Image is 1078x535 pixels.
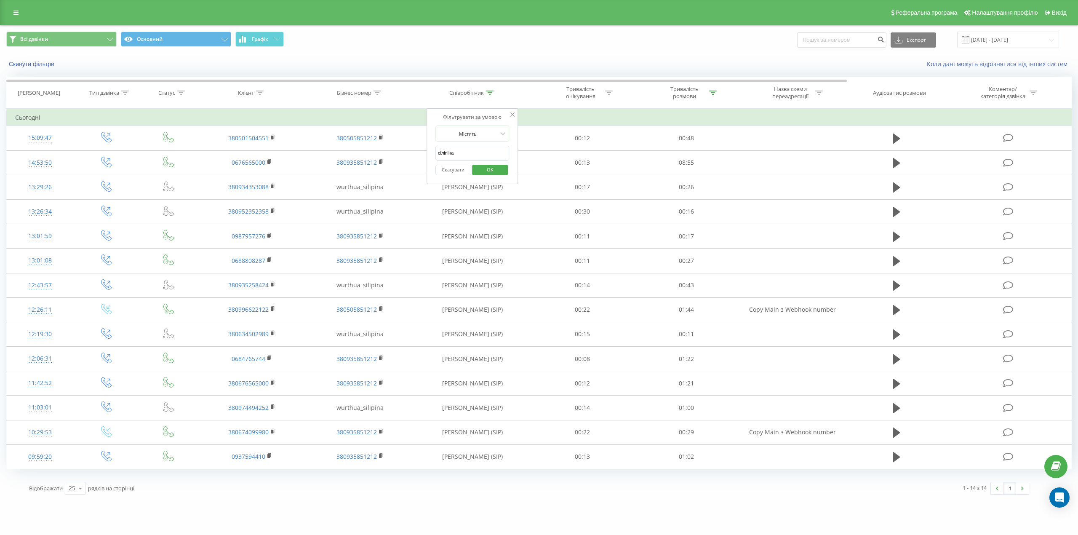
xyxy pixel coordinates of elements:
div: 13:01:08 [15,252,65,269]
span: рядків на сторінці [88,484,134,492]
input: Пошук за номером [797,32,886,48]
div: Статус [158,89,175,96]
span: Відображати [29,484,63,492]
div: 12:26:11 [15,302,65,318]
td: 00:16 [635,199,739,224]
div: 13:01:59 [15,228,65,244]
td: 00:12 [531,371,635,396]
button: Скинути фільтри [6,60,59,68]
div: 14:53:50 [15,155,65,171]
td: 00:13 [531,444,635,469]
input: Введіть значення [435,146,510,160]
a: 380996622122 [228,305,269,313]
div: 12:19:30 [15,326,65,342]
td: 00:22 [531,297,635,322]
div: [PERSON_NAME] [18,89,60,96]
span: Графік [252,36,268,42]
div: 11:03:01 [15,399,65,416]
td: [PERSON_NAME] (SIP) [414,347,531,371]
td: [PERSON_NAME] (SIP) [414,175,531,199]
a: 380935851212 [336,257,377,265]
td: 01:02 [635,444,739,469]
div: Тривалість очікування [558,86,603,100]
a: 380974494252 [228,404,269,412]
a: 0937594410 [232,452,265,460]
div: 10:29:53 [15,424,65,441]
div: Назва схеми переадресації [768,86,813,100]
td: 00:14 [531,273,635,297]
td: wurthua_silipina [306,396,414,420]
div: Клієнт [238,89,254,96]
div: Фільтрувати за умовою [435,113,510,121]
td: Сьогодні [7,109,1072,126]
td: 00:17 [635,224,739,249]
div: 15:09:47 [15,130,65,146]
a: 0987957276 [232,232,265,240]
td: 01:22 [635,347,739,371]
a: 380501504551 [228,134,269,142]
td: 00:08 [531,347,635,371]
a: 0676565000 [232,158,265,166]
div: Open Intercom Messenger [1049,487,1070,508]
div: 13:26:34 [15,203,65,220]
td: wurthua_silipina [306,322,414,346]
td: [PERSON_NAME] (SIP) [414,273,531,297]
a: 380935851212 [336,232,377,240]
div: Тип дзвінка [89,89,119,96]
span: Налаштування профілю [972,9,1038,16]
div: 11:42:52 [15,375,65,391]
td: 00:13 [531,150,635,175]
div: Аудіозапис розмови [873,89,926,96]
td: [PERSON_NAME] (SIP) [414,224,531,249]
div: 25 [69,484,75,492]
td: 00:29 [635,420,739,444]
div: Співробітник [449,89,484,96]
div: Тривалість розмови [662,86,707,100]
a: 380634502989 [228,330,269,338]
td: wurthua_silipina [306,199,414,224]
td: 01:21 [635,371,739,396]
div: 1 - 14 з 14 [963,484,987,492]
a: 380505851212 [336,134,377,142]
button: OK [472,165,508,175]
td: [PERSON_NAME] (SIP) [414,322,531,346]
a: 0684765744 [232,355,265,363]
span: Вихід [1052,9,1067,16]
button: Скасувати [435,165,471,175]
a: 380935851212 [336,158,377,166]
button: Всі дзвінки [6,32,117,47]
td: wurthua_silipina [306,175,414,199]
a: 380935851212 [336,379,377,387]
div: Коментар/категорія дзвінка [978,86,1027,100]
a: Коли дані можуть відрізнятися вiд інших систем [927,60,1072,68]
a: 380674099980 [228,428,269,436]
div: 12:06:31 [15,350,65,367]
td: wurthua_silipina [306,273,414,297]
td: 01:44 [635,297,739,322]
a: 380935851212 [336,428,377,436]
span: OK [478,163,502,176]
td: [PERSON_NAME] (SIP) [414,199,531,224]
td: 00:27 [635,249,739,273]
td: 01:00 [635,396,739,420]
td: 08:55 [635,150,739,175]
td: [PERSON_NAME] (SIP) [414,420,531,444]
td: 00:30 [531,199,635,224]
td: 00:22 [531,420,635,444]
button: Експорт [891,32,936,48]
a: 1 [1003,482,1016,494]
td: 00:17 [531,175,635,199]
td: 00:12 [531,126,635,150]
td: 00:43 [635,273,739,297]
a: 380934353088 [228,183,269,191]
td: 00:11 [531,224,635,249]
td: 00:48 [635,126,739,150]
a: 0688808287 [232,257,265,265]
td: 00:15 [531,322,635,346]
div: 13:29:26 [15,179,65,195]
td: 00:11 [635,322,739,346]
span: Всі дзвінки [20,36,48,43]
a: 380935851212 [336,452,377,460]
button: Графік [235,32,284,47]
a: 380935851212 [336,355,377,363]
